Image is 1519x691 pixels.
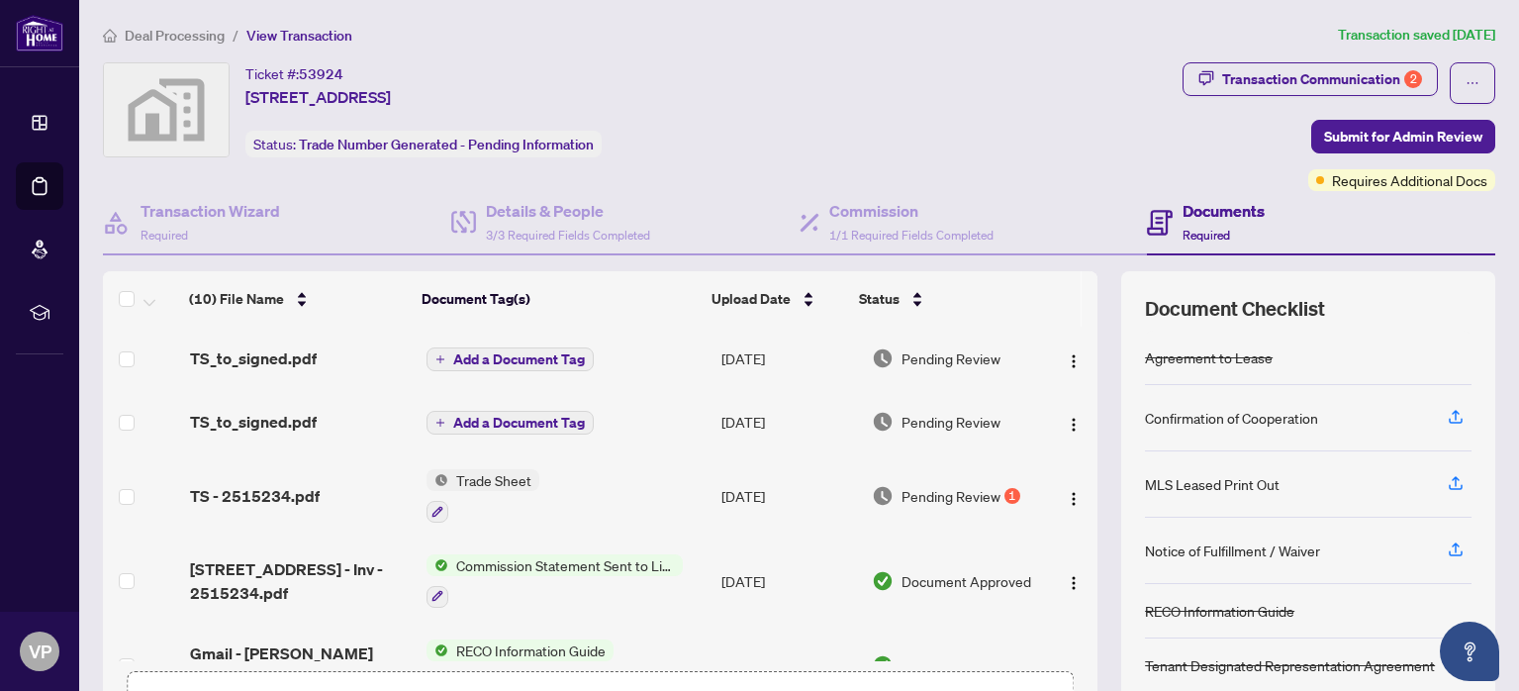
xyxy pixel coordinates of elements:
[181,271,414,327] th: (10) File Name
[427,640,448,661] img: Status Icon
[872,411,894,433] img: Document Status
[453,352,585,366] span: Add a Document Tag
[245,85,391,109] span: [STREET_ADDRESS]
[902,654,1031,676] span: Document Approved
[1058,406,1090,438] button: Logo
[245,131,602,157] div: Status:
[427,411,594,435] button: Add a Document Tag
[427,554,683,608] button: Status IconCommission Statement Sent to Listing Brokerage
[427,469,448,491] img: Status Icon
[448,640,614,661] span: RECO Information Guide
[1066,575,1082,591] img: Logo
[190,410,317,434] span: TS_to_signed.pdf
[299,136,594,153] span: Trade Number Generated - Pending Information
[1440,622,1499,681] button: Open asap
[245,62,343,85] div: Ticket #:
[486,199,650,223] h4: Details & People
[712,288,791,310] span: Upload Date
[1332,169,1487,191] span: Requires Additional Docs
[1066,353,1082,369] img: Logo
[829,228,994,243] span: 1/1 Required Fields Completed
[104,63,229,156] img: svg%3e
[1466,76,1479,90] span: ellipsis
[1058,343,1090,374] button: Logo
[190,484,320,508] span: TS - 2515234.pdf
[427,410,594,436] button: Add a Document Tag
[448,554,683,576] span: Commission Statement Sent to Listing Brokerage
[427,347,594,371] button: Add a Document Tag
[1145,600,1294,622] div: RECO Information Guide
[16,15,63,51] img: logo
[29,638,51,665] span: VP
[1311,120,1495,153] button: Submit for Admin Review
[103,29,117,43] span: home
[704,271,851,327] th: Upload Date
[427,469,539,523] button: Status IconTrade Sheet
[427,554,448,576] img: Status Icon
[246,27,352,45] span: View Transaction
[851,271,1030,327] th: Status
[713,327,864,390] td: [DATE]
[1338,24,1495,47] article: Transaction saved [DATE]
[872,485,894,507] img: Document Status
[829,199,994,223] h4: Commission
[435,418,445,428] span: plus
[233,24,238,47] li: /
[1145,540,1320,561] div: Notice of Fulfillment / Waiver
[902,485,1000,507] span: Pending Review
[872,654,894,676] img: Document Status
[1145,295,1325,323] span: Document Checklist
[1145,407,1318,429] div: Confirmation of Cooperation
[713,453,864,539] td: [DATE]
[1004,488,1020,504] div: 1
[1058,480,1090,512] button: Logo
[1183,228,1230,243] span: Required
[189,288,284,310] span: (10) File Name
[427,346,594,372] button: Add a Document Tag
[713,539,864,624] td: [DATE]
[859,288,900,310] span: Status
[435,354,445,364] span: plus
[1145,346,1273,368] div: Agreement to Lease
[902,347,1000,369] span: Pending Review
[125,27,225,45] span: Deal Processing
[141,228,188,243] span: Required
[902,411,1000,433] span: Pending Review
[486,228,650,243] span: 3/3 Required Fields Completed
[1145,654,1435,676] div: Tenant Designated Representation Agreement
[414,271,704,327] th: Document Tag(s)
[713,390,864,453] td: [DATE]
[190,346,317,370] span: TS_to_signed.pdf
[1404,70,1422,88] div: 2
[299,65,343,83] span: 53924
[1183,199,1265,223] h4: Documents
[1324,121,1482,152] span: Submit for Admin Review
[1066,660,1082,676] img: Logo
[1058,649,1090,681] button: Logo
[872,570,894,592] img: Document Status
[1222,63,1422,95] div: Transaction Communication
[1183,62,1438,96] button: Transaction Communication2
[141,199,280,223] h4: Transaction Wizard
[190,557,411,605] span: [STREET_ADDRESS] - Inv - 2515234.pdf
[1066,417,1082,433] img: Logo
[1058,565,1090,597] button: Logo
[902,570,1031,592] span: Document Approved
[872,347,894,369] img: Document Status
[453,416,585,430] span: Add a Document Tag
[1145,473,1280,495] div: MLS Leased Print Out
[1066,491,1082,507] img: Logo
[190,642,411,689] span: Gmail - [PERSON_NAME] Acknowledgement.pdf
[448,469,539,491] span: Trade Sheet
